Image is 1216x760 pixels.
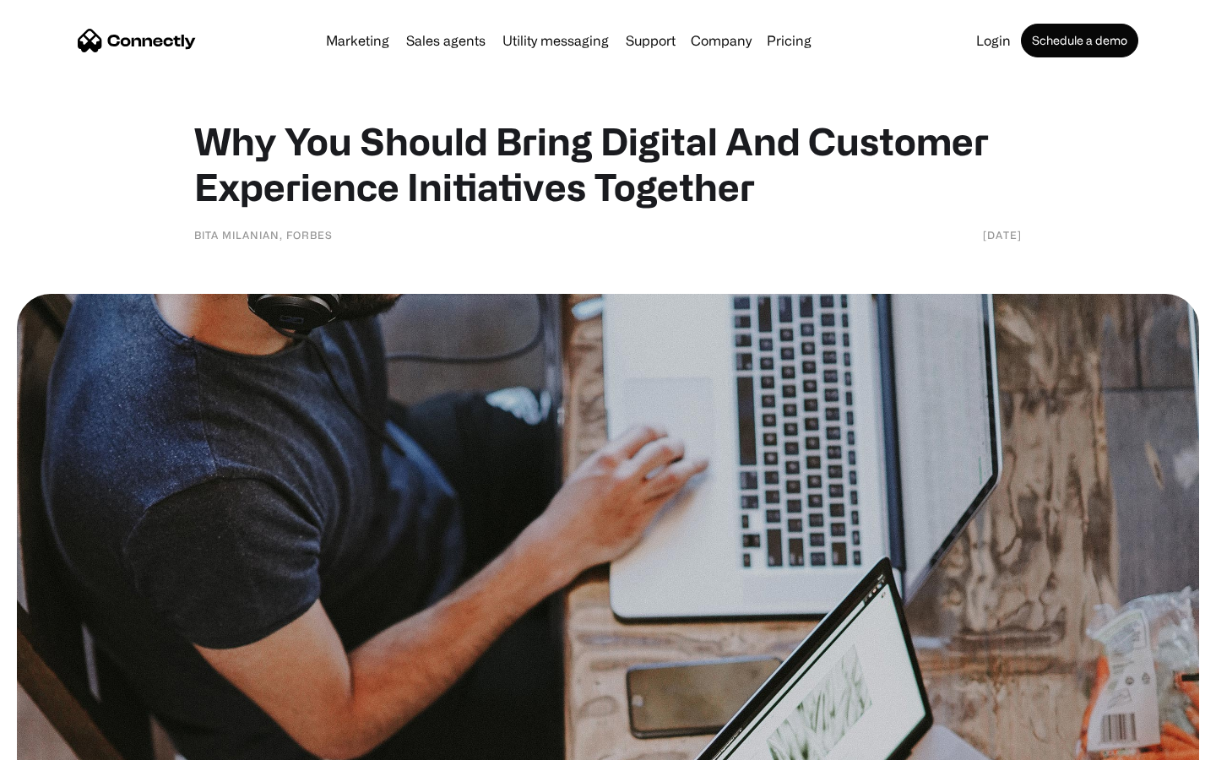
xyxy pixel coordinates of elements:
[17,730,101,754] aside: Language selected: English
[194,118,1022,209] h1: Why You Should Bring Digital And Customer Experience Initiatives Together
[34,730,101,754] ul: Language list
[194,226,333,243] div: Bita Milanian, Forbes
[496,34,616,47] a: Utility messaging
[1021,24,1138,57] a: Schedule a demo
[760,34,818,47] a: Pricing
[969,34,1018,47] a: Login
[319,34,396,47] a: Marketing
[983,226,1022,243] div: [DATE]
[399,34,492,47] a: Sales agents
[619,34,682,47] a: Support
[691,29,752,52] div: Company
